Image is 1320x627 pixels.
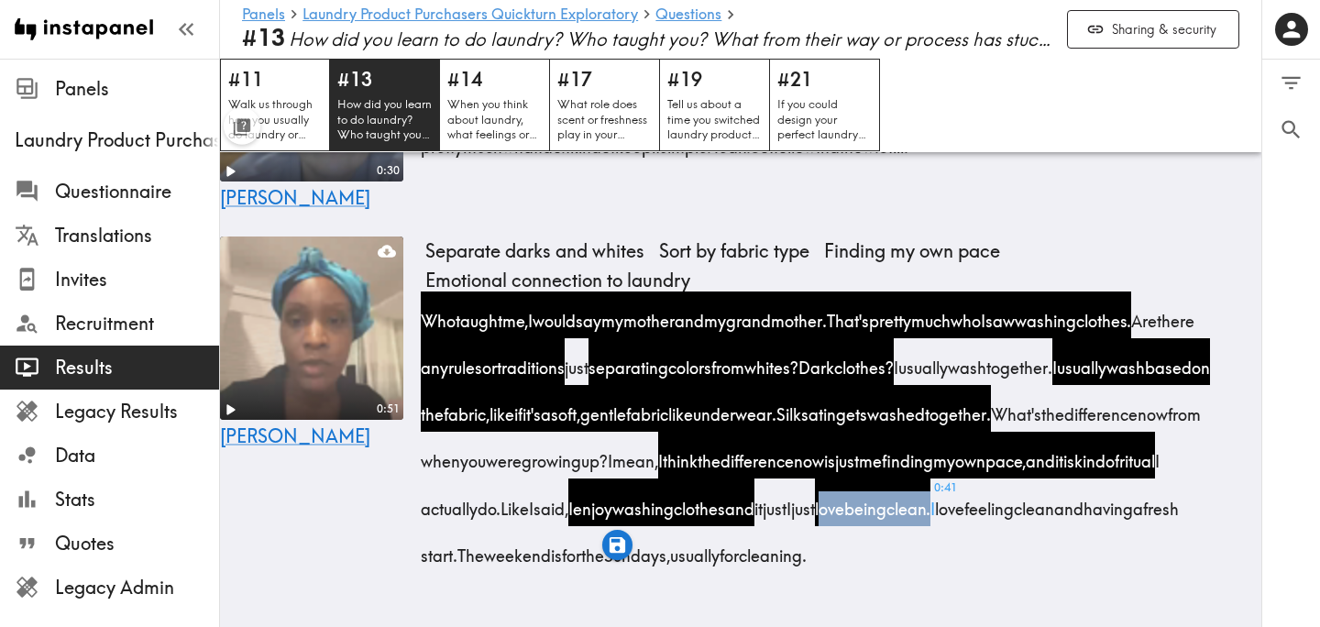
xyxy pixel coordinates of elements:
span: clothes? [834,338,894,385]
span: who [951,291,981,338]
span: the [421,385,444,432]
span: usually [898,338,948,385]
span: if [514,385,522,432]
span: kind [1074,432,1105,478]
span: pretty [869,291,911,338]
span: think [663,432,698,478]
span: from [1168,385,1201,432]
span: Laundry Product Purchasers Quickturn Exploratory [15,127,219,153]
a: [PERSON_NAME] [220,185,403,211]
span: washing [612,478,674,525]
p: When you think about laundry, what feelings or memories come to mind? What does it represent for ... [447,96,542,142]
button: Filter Responses [1262,60,1320,106]
span: Legacy Admin [55,575,219,600]
a: #14When you think about laundry, what feelings or memories come to mind? What does it represent f... [440,59,550,151]
span: Invites [55,267,219,292]
span: my [704,291,726,338]
span: just [565,338,588,385]
span: [PERSON_NAME] [220,186,370,209]
span: clean [1014,478,1054,525]
span: Finding my own pace [817,236,1007,266]
span: said, [533,478,568,525]
span: do. [478,478,500,525]
span: I [786,478,791,525]
span: I [528,291,533,338]
span: wash [1106,338,1145,385]
span: me [859,432,882,478]
p: Tell us about a time you switched laundry products. What made you consider changing? Was it a fri... [667,96,762,142]
span: when [421,432,460,478]
span: growing [522,432,581,478]
h5: #19 [667,67,762,93]
p: Walk us through how you usually do laundry or your laundry routine. What products do you use and ... [228,96,322,142]
span: my [933,432,955,478]
span: wash [948,338,986,385]
span: usually [1057,338,1106,385]
span: from [711,338,744,385]
span: I [529,478,533,525]
div: 0:51 [371,401,403,417]
button: Search [1262,106,1320,153]
span: I [568,478,573,525]
span: is [1063,432,1074,478]
button: Toggle between responses and questions [224,108,260,145]
button: Sharing & security [1067,10,1239,49]
span: gets [836,385,867,432]
span: Sundays, [604,526,670,573]
span: for [720,526,739,573]
span: usually [670,526,720,573]
span: it's [522,385,541,432]
span: Stats [55,487,219,512]
span: Filter Responses [1279,71,1303,95]
span: a [1133,478,1143,525]
span: for [562,526,581,573]
span: Recruitment [55,311,219,336]
span: being [844,478,886,525]
span: or [482,338,497,385]
span: love [935,478,964,525]
span: like [489,385,514,432]
span: like [668,385,693,432]
h5: #14 [447,67,542,93]
span: Separate darks and whites [418,236,652,266]
span: own [955,432,985,478]
span: now [794,432,824,478]
span: Quotes [55,531,219,556]
span: based [1145,338,1192,385]
span: weekend [484,526,551,573]
span: saw [985,291,1015,338]
span: I [608,432,612,478]
span: The [457,526,484,573]
span: I [1052,338,1057,385]
h5: #11 [228,67,322,93]
span: Are [1131,291,1157,338]
span: up? [581,432,608,478]
span: just [835,432,859,478]
span: I [930,478,935,525]
span: together. [925,385,991,432]
span: now [1138,385,1168,432]
span: fabric [626,385,668,432]
span: I [981,291,985,338]
p: How did you learn to do laundry? Who taught you? What from their way or process has stuck with yo... [337,96,432,142]
span: clothes [674,478,725,525]
span: the [1041,385,1064,432]
p: What role does scent or freshness play in your laundry routine? Are there scents that feel nostal... [557,96,652,142]
span: a [541,385,551,432]
span: the [581,526,604,573]
span: difference [720,432,794,478]
span: my [601,291,623,338]
span: Who [421,291,456,338]
span: and [675,291,704,338]
span: Questionnaire [55,179,219,204]
span: difference [1064,385,1138,432]
span: Panels [55,76,219,102]
span: it [754,478,763,525]
span: Sort by fabric type [652,236,817,266]
span: washed [867,385,925,432]
span: colors [668,338,711,385]
b: #13 [242,25,285,51]
span: you [460,432,486,478]
span: enjoy [573,478,612,525]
